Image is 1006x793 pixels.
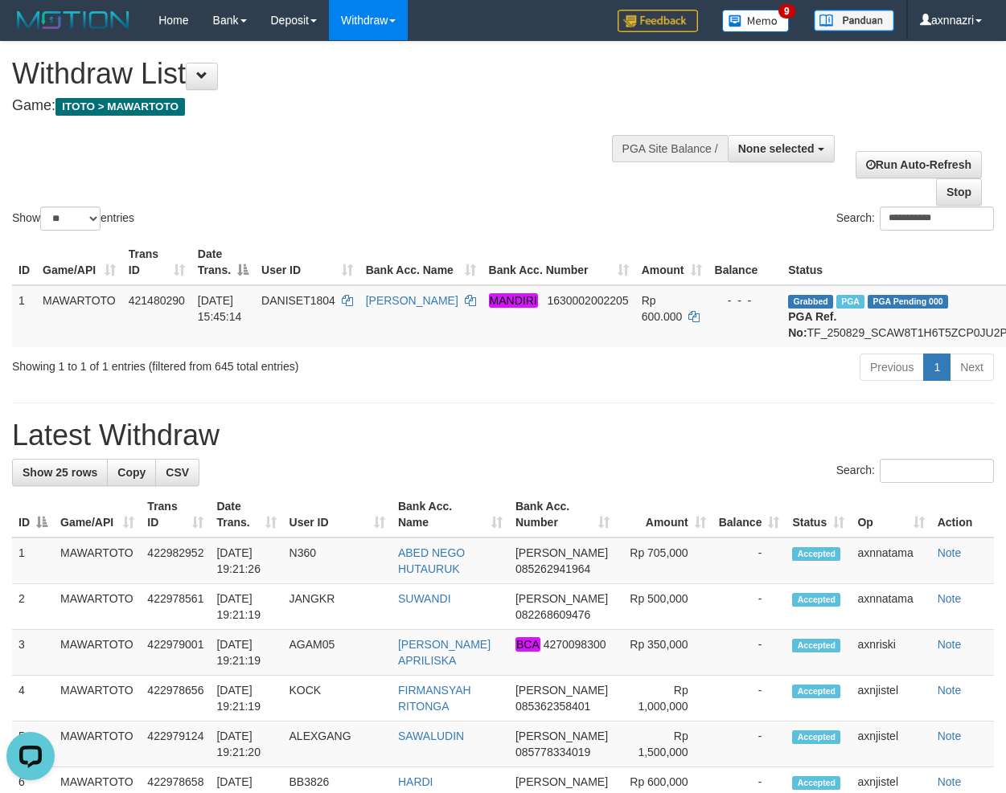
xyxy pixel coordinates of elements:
[283,538,392,584] td: N360
[261,294,335,307] span: DANISET1804
[155,459,199,486] a: CSV
[728,135,835,162] button: None selected
[398,684,471,713] a: FIRMANSYAH RITONGA
[788,310,836,339] b: PGA Ref. No:
[23,466,97,479] span: Show 25 rows
[860,354,924,381] a: Previous
[482,239,635,285] th: Bank Acc. Number: activate to sort column ascending
[851,676,930,721] td: axnjistel
[210,538,282,584] td: [DATE] 19:21:26
[392,492,509,538] th: Bank Acc. Name: activate to sort column ascending
[12,459,108,486] a: Show 25 rows
[931,492,994,538] th: Action
[12,285,36,347] td: 1
[12,419,994,452] h1: Latest Withdraw
[12,492,54,538] th: ID: activate to sort column descending
[210,584,282,630] td: [DATE] 19:21:19
[851,721,930,767] td: axnjistel
[936,178,982,206] a: Stop
[515,684,608,697] span: [PERSON_NAME]
[836,206,994,231] label: Search:
[515,746,590,758] span: Copy 085778334019 to clipboard
[612,135,728,162] div: PGA Site Balance /
[122,239,191,285] th: Trans ID: activate to sort column ascending
[283,492,392,538] th: User ID: activate to sort column ascending
[191,239,255,285] th: Date Trans.: activate to sort column descending
[792,547,840,561] span: Accepted
[712,492,786,538] th: Balance: activate to sort column ascending
[868,295,948,309] span: PGA Pending
[54,492,141,538] th: Game/API: activate to sort column ascending
[36,285,122,347] td: MAWARTOTO
[515,775,608,788] span: [PERSON_NAME]
[515,592,608,605] span: [PERSON_NAME]
[515,637,540,652] em: BCA
[12,206,134,231] label: Show entries
[141,721,210,767] td: 422979124
[12,630,54,676] td: 3
[40,206,101,231] select: Showentries
[851,492,930,538] th: Op: activate to sort column ascending
[141,630,210,676] td: 422979001
[54,538,141,584] td: MAWARTOTO
[792,639,840,652] span: Accepted
[141,538,210,584] td: 422982952
[509,492,616,538] th: Bank Acc. Number: activate to sort column ascending
[792,730,840,744] span: Accepted
[107,459,156,486] a: Copy
[792,776,840,790] span: Accepted
[515,546,608,559] span: [PERSON_NAME]
[938,546,962,559] a: Note
[12,239,36,285] th: ID
[712,630,786,676] td: -
[938,592,962,605] a: Note
[635,239,708,285] th: Amount: activate to sort column ascending
[12,721,54,767] td: 5
[398,638,491,667] a: [PERSON_NAME] APRILISKA
[836,295,864,309] span: Marked by axnmarianovi
[36,239,122,285] th: Game/API: activate to sort column ascending
[12,8,134,32] img: MOTION_logo.png
[938,638,962,651] a: Note
[359,239,482,285] th: Bank Acc. Name: activate to sort column ascending
[54,584,141,630] td: MAWARTOTO
[642,294,683,323] span: Rp 600.000
[792,593,840,607] span: Accepted
[255,239,359,285] th: User ID: activate to sort column ascending
[12,98,655,114] h4: Game:
[141,584,210,630] td: 422978561
[283,630,392,676] td: AGAM05
[880,206,994,231] input: Search:
[547,294,628,307] span: Copy 1630002002205 to clipboard
[210,676,282,721] td: [DATE] 19:21:19
[715,292,776,309] div: - - -
[544,638,606,651] span: Copy 4270098300 to clipboard
[12,584,54,630] td: 2
[210,721,282,767] td: [DATE] 19:21:20
[54,721,141,767] td: MAWARTOTO
[283,721,392,767] td: ALEXGANG
[851,584,930,630] td: axnnatama
[616,538,712,584] td: Rp 705,000
[129,294,185,307] span: 421480290
[712,721,786,767] td: -
[792,685,840,698] span: Accepted
[398,546,465,575] a: ABED NEGO HUTAURUK
[515,608,590,621] span: Copy 082268609476 to clipboard
[616,721,712,767] td: Rp 1,500,000
[712,676,786,721] td: -
[616,630,712,676] td: Rp 350,000
[786,492,851,538] th: Status: activate to sort column ascending
[210,630,282,676] td: [DATE] 19:21:19
[283,676,392,721] td: KOCK
[856,151,982,178] a: Run Auto-Refresh
[55,98,185,116] span: ITOTO > MAWARTOTO
[616,492,712,538] th: Amount: activate to sort column ascending
[141,676,210,721] td: 422978656
[851,538,930,584] td: axnnatama
[708,239,782,285] th: Balance
[938,730,962,742] a: Note
[836,459,994,483] label: Search:
[712,538,786,584] td: -
[938,684,962,697] a: Note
